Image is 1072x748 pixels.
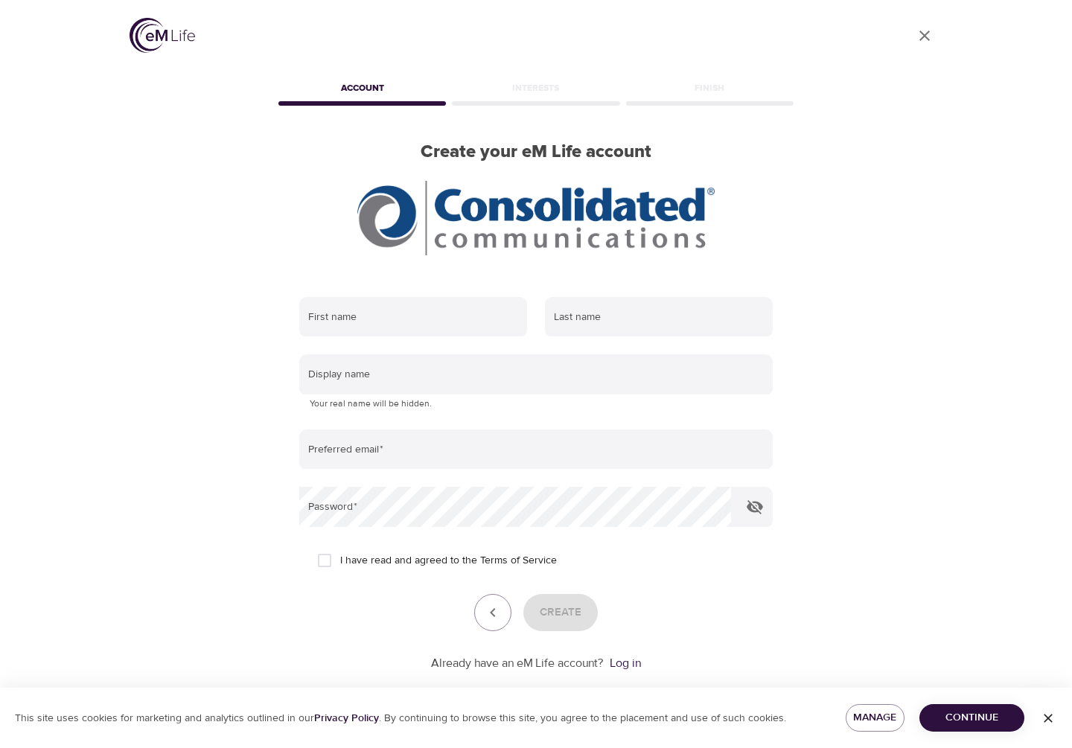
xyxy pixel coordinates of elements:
p: Your real name will be hidden. [310,397,762,412]
p: Already have an eM Life account? [431,655,604,672]
button: Continue [919,704,1024,732]
img: CCI%20logo_rgb_hr.jpg [357,181,715,255]
h2: Create your eM Life account [275,141,797,163]
a: close [907,18,942,54]
button: Manage [846,704,904,732]
a: Terms of Service [480,553,557,569]
a: Privacy Policy [314,712,379,725]
span: Continue [931,709,1012,727]
img: logo [130,18,195,53]
a: Log in [610,656,641,671]
span: Manage [858,709,893,727]
span: I have read and agreed to the [340,553,557,569]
